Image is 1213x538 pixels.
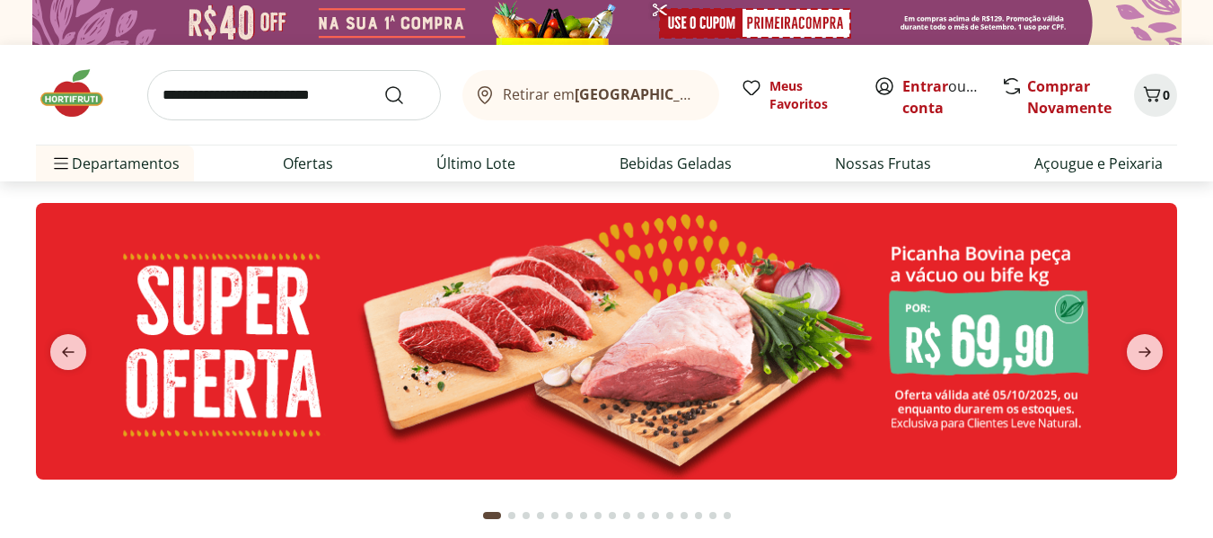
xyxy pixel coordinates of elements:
[902,76,1001,118] a: Criar conta
[902,76,948,96] a: Entrar
[562,494,576,537] button: Go to page 6 from fs-carousel
[576,494,591,537] button: Go to page 7 from fs-carousel
[462,70,719,120] button: Retirar em[GEOGRAPHIC_DATA]/[GEOGRAPHIC_DATA]
[505,494,519,537] button: Go to page 2 from fs-carousel
[147,70,441,120] input: search
[591,494,605,537] button: Go to page 8 from fs-carousel
[691,494,706,537] button: Go to page 15 from fs-carousel
[533,494,548,537] button: Go to page 4 from fs-carousel
[634,494,648,537] button: Go to page 11 from fs-carousel
[769,77,852,113] span: Meus Favoritos
[902,75,982,119] span: ou
[36,334,101,370] button: previous
[663,494,677,537] button: Go to page 13 from fs-carousel
[677,494,691,537] button: Go to page 14 from fs-carousel
[1134,74,1177,117] button: Carrinho
[503,86,701,102] span: Retirar em
[36,203,1177,480] img: super oferta
[283,153,333,174] a: Ofertas
[835,153,931,174] a: Nossas Frutas
[1034,153,1163,174] a: Açougue e Peixaria
[575,84,877,104] b: [GEOGRAPHIC_DATA]/[GEOGRAPHIC_DATA]
[1027,76,1112,118] a: Comprar Novamente
[706,494,720,537] button: Go to page 16 from fs-carousel
[548,494,562,537] button: Go to page 5 from fs-carousel
[479,494,505,537] button: Current page from fs-carousel
[605,494,620,537] button: Go to page 9 from fs-carousel
[36,66,126,120] img: Hortifruti
[620,153,732,174] a: Bebidas Geladas
[620,494,634,537] button: Go to page 10 from fs-carousel
[50,142,72,185] button: Menu
[383,84,426,106] button: Submit Search
[519,494,533,537] button: Go to page 3 from fs-carousel
[720,494,734,537] button: Go to page 17 from fs-carousel
[648,494,663,537] button: Go to page 12 from fs-carousel
[1163,86,1170,103] span: 0
[741,77,852,113] a: Meus Favoritos
[50,142,180,185] span: Departamentos
[1112,334,1177,370] button: next
[436,153,515,174] a: Último Lote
